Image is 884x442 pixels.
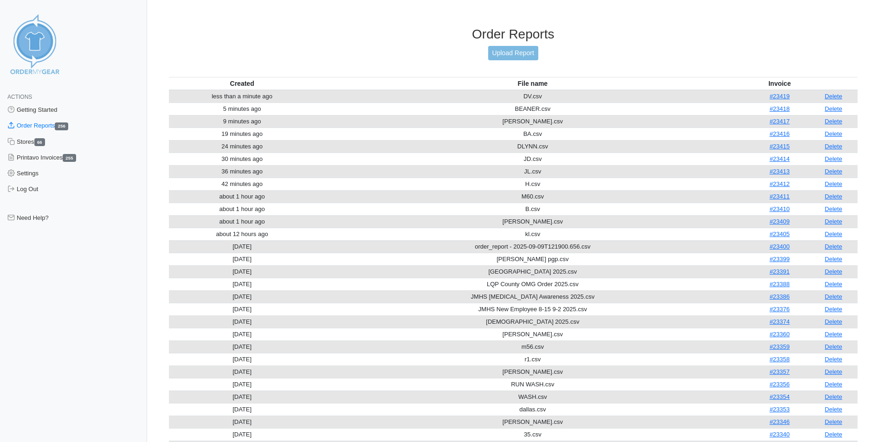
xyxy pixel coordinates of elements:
[316,115,750,128] td: [PERSON_NAME].csv
[34,138,45,146] span: 66
[769,406,789,413] a: #23353
[169,203,316,215] td: about 1 hour ago
[825,306,842,313] a: Delete
[169,403,316,416] td: [DATE]
[769,180,789,187] a: #23412
[316,253,750,265] td: [PERSON_NAME] pgp.csv
[825,205,842,212] a: Delete
[169,253,316,265] td: [DATE]
[316,240,750,253] td: order_report - 2025-09-09T121900.656.csv
[769,118,789,125] a: #23417
[169,140,316,153] td: 24 minutes ago
[769,168,789,175] a: #23413
[769,356,789,363] a: #23358
[769,318,789,325] a: #23374
[316,378,750,391] td: RUN WASH.csv
[825,343,842,350] a: Delete
[316,416,750,428] td: [PERSON_NAME].csv
[825,356,842,363] a: Delete
[825,168,842,175] a: Delete
[825,268,842,275] a: Delete
[169,265,316,278] td: [DATE]
[769,256,789,263] a: #23399
[316,391,750,403] td: WASH.csv
[7,94,32,100] span: Actions
[825,293,842,300] a: Delete
[825,381,842,388] a: Delete
[169,340,316,353] td: [DATE]
[169,328,316,340] td: [DATE]
[825,406,842,413] a: Delete
[825,393,842,400] a: Delete
[769,105,789,112] a: #23418
[825,143,842,150] a: Delete
[316,228,750,240] td: kl.csv
[169,240,316,253] td: [DATE]
[769,281,789,288] a: #23388
[316,215,750,228] td: [PERSON_NAME].csv
[316,303,750,315] td: JMHS New Employee 8-15 9-2 2025.csv
[825,281,842,288] a: Delete
[825,431,842,438] a: Delete
[769,381,789,388] a: #23356
[63,154,76,162] span: 255
[316,178,750,190] td: H.csv
[169,391,316,403] td: [DATE]
[169,102,316,115] td: 5 minutes ago
[825,218,842,225] a: Delete
[769,418,789,425] a: #23346
[825,368,842,375] a: Delete
[169,215,316,228] td: about 1 hour ago
[488,46,538,60] a: Upload Report
[750,77,809,90] th: Invoice
[316,353,750,365] td: r1.csv
[316,265,750,278] td: [GEOGRAPHIC_DATA] 2025.csv
[169,190,316,203] td: about 1 hour ago
[769,130,789,137] a: #23416
[825,93,842,100] a: Delete
[825,318,842,325] a: Delete
[769,368,789,375] a: #23357
[825,418,842,425] a: Delete
[769,155,789,162] a: #23414
[169,77,316,90] th: Created
[169,115,316,128] td: 9 minutes ago
[769,93,789,100] a: #23419
[316,90,750,103] td: DV.csv
[825,256,842,263] a: Delete
[169,378,316,391] td: [DATE]
[825,155,842,162] a: Delete
[169,165,316,178] td: 36 minutes ago
[769,331,789,338] a: #23360
[316,140,750,153] td: DLYNN.csv
[316,340,750,353] td: m56.csv
[169,416,316,428] td: [DATE]
[769,343,789,350] a: #23359
[316,77,750,90] th: File name
[825,118,842,125] a: Delete
[169,178,316,190] td: 42 minutes ago
[169,365,316,378] td: [DATE]
[769,143,789,150] a: #23415
[316,128,750,140] td: BA.csv
[169,90,316,103] td: less than a minute ago
[769,193,789,200] a: #23411
[169,303,316,315] td: [DATE]
[169,278,316,290] td: [DATE]
[316,290,750,303] td: JMHS [MEDICAL_DATA] Awareness 2025.csv
[316,165,750,178] td: JL.csv
[316,428,750,441] td: 35.csv
[169,228,316,240] td: about 12 hours ago
[769,268,789,275] a: #23391
[769,306,789,313] a: #23376
[769,231,789,237] a: #23405
[825,130,842,137] a: Delete
[169,128,316,140] td: 19 minutes ago
[316,328,750,340] td: [PERSON_NAME].csv
[769,431,789,438] a: #23340
[316,403,750,416] td: dallas.csv
[769,205,789,212] a: #23410
[316,153,750,165] td: JD.csv
[825,331,842,338] a: Delete
[769,393,789,400] a: #23354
